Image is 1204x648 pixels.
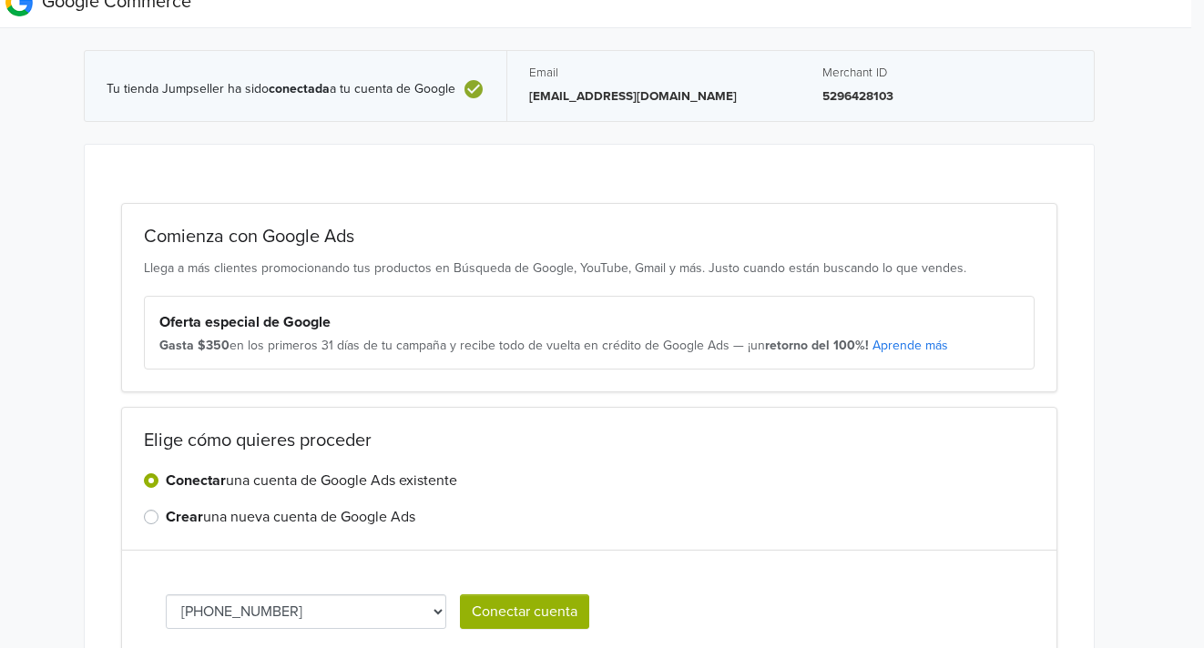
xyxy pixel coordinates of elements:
[529,87,779,106] p: [EMAIL_ADDRESS][DOMAIN_NAME]
[822,66,1072,80] h5: Merchant ID
[166,508,203,526] strong: Crear
[872,338,948,353] a: Aprende más
[107,82,455,97] span: Tu tienda Jumpseller ha sido a tu cuenta de Google
[144,258,1035,278] p: Llega a más clientes promocionando tus productos en Búsqueda de Google, YouTube, Gmail y más. Jus...
[166,506,415,528] label: una nueva cuenta de Google Ads
[144,430,1035,451] h2: Elige cómo quieres proceder
[159,313,331,331] strong: Oferta especial de Google
[159,337,1019,355] div: en los primeros 31 días de tu campaña y recibe todo de vuelta en crédito de Google Ads — ¡un
[166,470,457,491] label: una cuenta de Google Ads existente
[198,338,230,353] strong: $350
[529,66,779,80] h5: Email
[822,87,1072,106] p: 5296428103
[460,594,589,629] button: Conectar cuenta
[144,226,1035,248] h2: Comienza con Google Ads
[166,471,226,490] strong: Conectar
[159,338,194,353] strong: Gasta
[269,81,330,96] b: conectada
[765,338,869,353] strong: retorno del 100%!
